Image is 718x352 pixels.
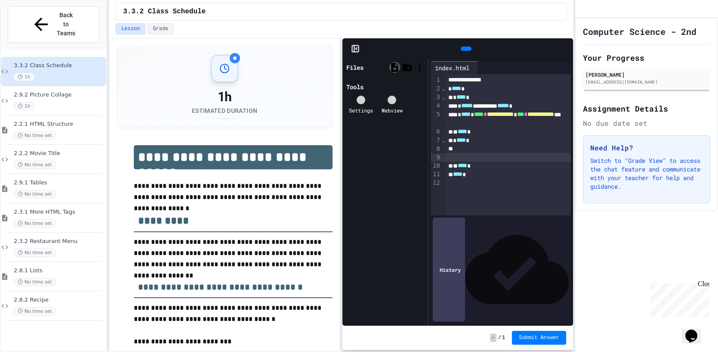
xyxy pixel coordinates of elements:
[14,307,56,315] span: No time set
[502,334,505,341] span: 1
[519,334,559,341] span: Submit Answer
[14,278,56,286] span: No time set
[490,333,496,342] span: -
[147,23,174,34] button: Grade
[431,63,474,72] div: index.html
[8,6,99,43] button: Back to Teams
[192,89,257,105] div: 1h
[590,156,703,191] p: Switch to "Grade View" to access the chat feature and communicate with your teacher for help and ...
[349,106,373,114] div: Settings
[346,63,364,72] div: Files
[14,91,105,99] span: 2.9.2 Picture Collage
[14,62,105,69] span: 3.3.2 Class Schedule
[192,106,257,115] div: Estimated Duration
[583,25,696,37] h1: Computer Science - 2nd
[14,161,56,169] span: No time set
[431,145,441,153] div: 8
[14,209,105,216] span: 2.3.1 More HTML Tags
[14,73,34,81] span: 1h
[14,249,56,257] span: No time set
[14,102,34,110] span: 1h
[14,267,105,274] span: 2.8.1 Lists
[431,102,441,110] div: 4
[431,84,441,93] div: 2
[583,52,710,64] h2: Your Progress
[583,103,710,115] h2: Assignment Details
[585,71,708,78] div: [PERSON_NAME]
[512,331,566,345] button: Submit Answer
[431,179,441,187] div: 12
[431,170,441,179] div: 11
[116,23,145,34] button: Lesson
[14,296,105,304] span: 2.8.2 Recipe
[14,190,56,198] span: No time set
[441,93,446,100] span: Fold line
[498,334,501,341] span: /
[14,150,105,157] span: 2.2.2 Movie Title
[346,82,364,91] div: Tools
[431,153,441,162] div: 9
[382,106,403,114] div: Webview
[682,318,709,343] iframe: chat widget
[583,118,710,128] div: No due date set
[431,76,441,84] div: 1
[431,110,441,128] div: 5
[14,179,105,187] span: 2.9.1 Tables
[14,238,105,245] span: 2.3.2 Restaurant Menu
[441,85,446,92] span: Fold line
[433,218,465,321] div: History
[431,128,441,136] div: 6
[3,3,59,55] div: Chat with us now!Close
[14,219,56,227] span: No time set
[56,11,77,38] span: Back to Teams
[123,6,206,17] span: 3.3.2 Class Schedule
[431,136,441,145] div: 7
[431,162,441,170] div: 10
[590,143,703,153] h3: Need Help?
[14,121,105,128] span: 2.2.1 HTML Structure
[647,280,709,317] iframe: chat widget
[431,93,441,102] div: 3
[431,61,478,74] div: index.html
[585,79,708,85] div: [EMAIL_ADDRESS][DOMAIN_NAME]
[441,137,446,143] span: Fold line
[14,131,56,140] span: No time set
